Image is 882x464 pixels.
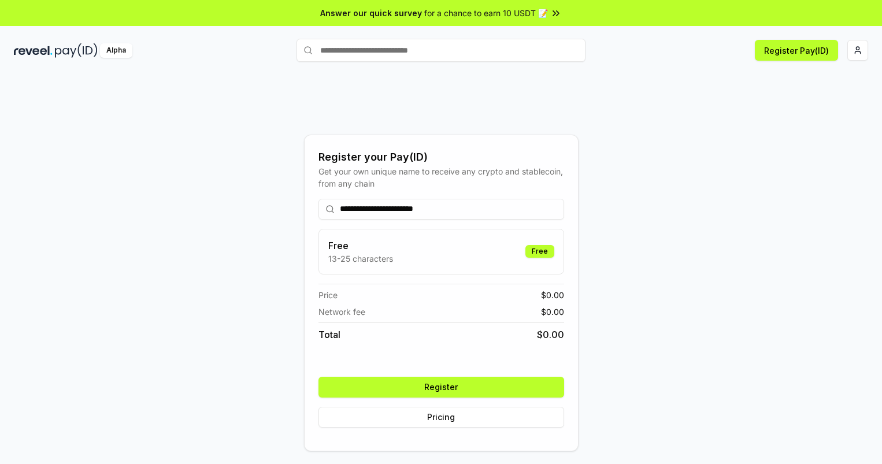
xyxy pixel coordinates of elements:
[424,7,548,19] span: for a chance to earn 10 USDT 📝
[755,40,838,61] button: Register Pay(ID)
[55,43,98,58] img: pay_id
[14,43,53,58] img: reveel_dark
[318,149,564,165] div: Register your Pay(ID)
[541,306,564,318] span: $ 0.00
[318,377,564,398] button: Register
[320,7,422,19] span: Answer our quick survey
[537,328,564,341] span: $ 0.00
[318,407,564,428] button: Pricing
[318,328,340,341] span: Total
[328,253,393,265] p: 13-25 characters
[525,245,554,258] div: Free
[100,43,132,58] div: Alpha
[318,165,564,190] div: Get your own unique name to receive any crypto and stablecoin, from any chain
[328,239,393,253] h3: Free
[318,289,338,301] span: Price
[541,289,564,301] span: $ 0.00
[318,306,365,318] span: Network fee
